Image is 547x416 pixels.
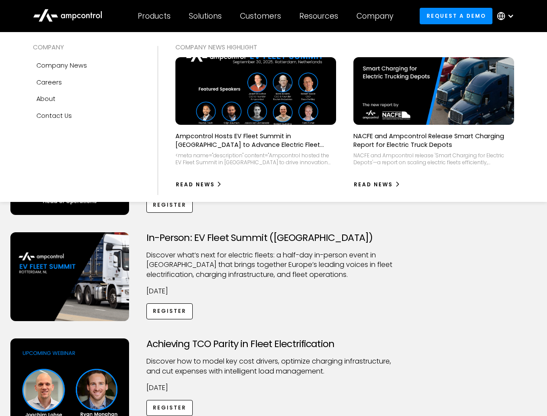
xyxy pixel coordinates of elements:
div: Customers [240,11,281,21]
div: NACFE and Ampcontrol release 'Smart Charging for Electric Depots'—a report on scaling electric fl... [353,152,514,166]
a: Request a demo [420,8,492,24]
div: Contact Us [36,111,72,120]
h3: Achieving TCO Parity in Fleet Electrification [146,338,401,350]
p: Discover how to model key cost drivers, optimize charging infrastructure, and cut expenses with i... [146,357,401,376]
div: Products [138,11,171,21]
p: ​Discover what’s next for electric fleets: a half-day in-person event in [GEOGRAPHIC_DATA] that b... [146,250,401,279]
div: Resources [299,11,338,21]
h3: In-Person: EV Fleet Summit ([GEOGRAPHIC_DATA]) [146,232,401,244]
a: About [33,91,140,107]
div: Solutions [189,11,222,21]
a: Register [146,400,193,416]
div: Company news [36,61,87,70]
div: Read News [354,181,393,188]
div: COMPANY NEWS Highlight [175,42,515,52]
a: Company news [33,57,140,74]
a: Careers [33,74,140,91]
a: Register [146,197,193,213]
div: Company [356,11,393,21]
p: [DATE] [146,383,401,393]
div: Read News [176,181,215,188]
a: Contact Us [33,107,140,124]
a: Read News [175,178,223,192]
a: Read News [353,178,401,192]
div: COMPANY [33,42,140,52]
a: Register [146,303,193,319]
div: <meta name="description" content="Ampcontrol hosted the EV Fleet Summit in [GEOGRAPHIC_DATA] to d... [175,152,336,166]
p: Ampcontrol Hosts EV Fleet Summit in [GEOGRAPHIC_DATA] to Advance Electric Fleet Management in [GE... [175,132,336,149]
div: Careers [36,78,62,87]
p: [DATE] [146,286,401,296]
p: NACFE and Ampcontrol Release Smart Charging Report for Electric Truck Depots [353,132,514,149]
div: About [36,94,55,104]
